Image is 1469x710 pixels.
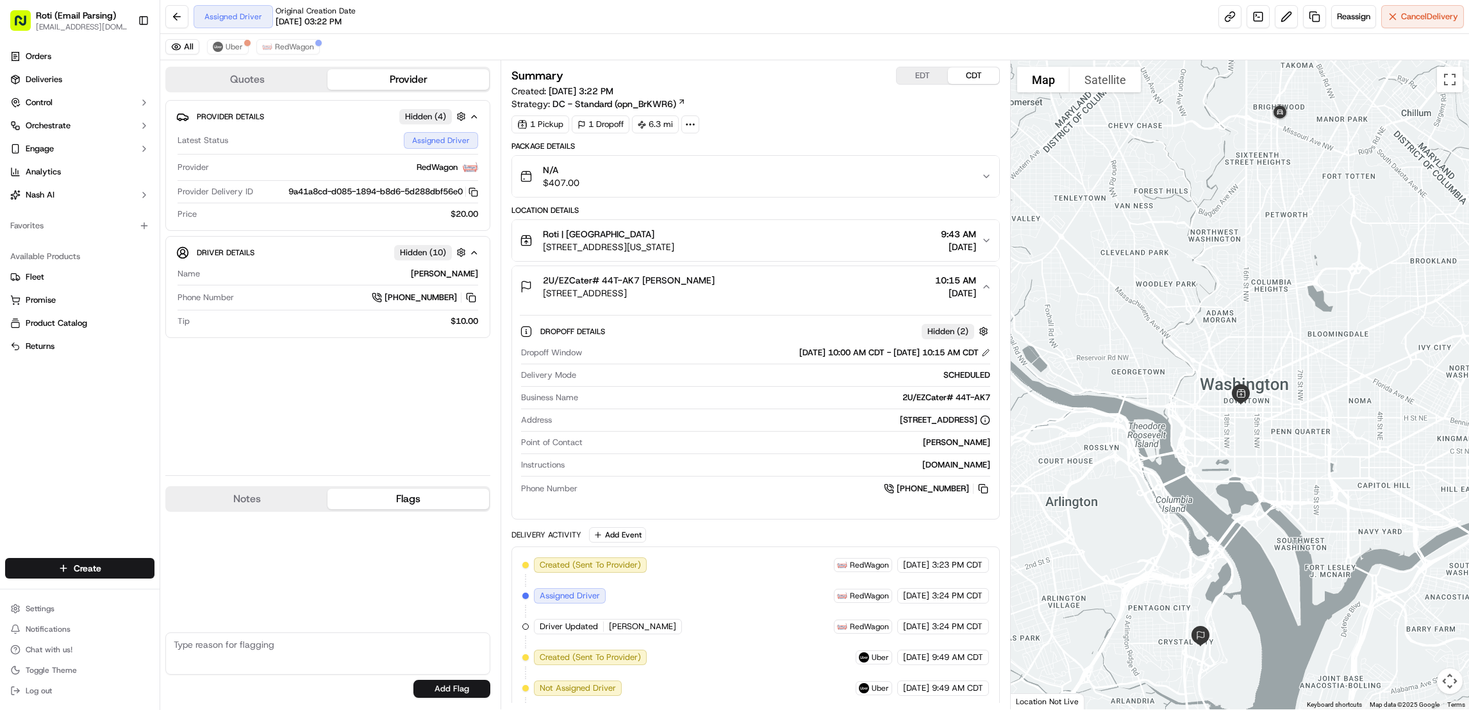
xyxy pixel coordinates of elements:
input: Got a question? Start typing here... [33,83,231,96]
span: API Documentation [121,186,206,199]
span: N/A [543,164,579,176]
span: [PERSON_NAME] [609,621,676,632]
div: 2U/EZCater# 44T-AK7 [PERSON_NAME][STREET_ADDRESS]10:15 AM[DATE] [512,307,999,519]
span: $407.00 [543,176,579,189]
button: Fleet [5,267,154,287]
img: Google [1014,693,1056,709]
span: RedWagon [275,42,314,52]
span: Promise [26,294,56,306]
a: Fleet [10,271,149,283]
span: [DATE] [903,590,929,602]
span: Created (Sent To Provider) [540,652,641,663]
span: Product Catalog [26,317,87,329]
span: Dropoff Window [521,347,582,359]
button: Driver DetailsHidden (10) [176,242,479,263]
a: Promise [10,294,149,306]
span: Settings [26,604,54,614]
button: CDT [948,67,999,84]
button: Provider [328,69,488,90]
span: 9:49 AM CDT [932,652,983,663]
p: Welcome 👋 [13,51,233,72]
span: Cancel Delivery [1401,11,1458,22]
span: Price [178,208,197,220]
img: time_to_eat_nevada_logo [837,621,847,632]
div: [STREET_ADDRESS] [900,414,990,426]
button: Add Flag [413,680,490,698]
span: Business Name [521,392,578,403]
span: [DATE] [935,287,976,300]
button: Promise [5,290,154,310]
div: Delivery Activity [511,530,581,540]
button: Chat with us! [5,641,154,659]
span: Fleet [26,271,44,283]
span: Assigned Driver [540,590,600,602]
span: 2U/EZCater# 44T-AK7 [PERSON_NAME] [543,274,715,287]
button: 9a41a8cd-d085-1894-b8d6-5d288dbf56e0 [288,186,478,198]
span: Orchestrate [26,120,71,131]
div: 1 Dropoff [572,115,629,133]
div: Location Details [511,205,1000,216]
span: Nash AI [26,189,54,201]
span: Hidden ( 2 ) [927,326,968,337]
div: We're available if you need us! [44,135,162,146]
span: Log out [26,686,52,696]
button: 2U/EZCater# 44T-AK7 [PERSON_NAME][STREET_ADDRESS]10:15 AM[DATE] [512,266,999,307]
div: [PERSON_NAME] [588,437,990,448]
span: Deliveries [26,74,62,85]
img: 1736555255976-a54dd68f-1ca7-489b-9aae-adbdc363a1c4 [13,123,36,146]
div: [DOMAIN_NAME] [570,459,990,471]
button: Roti (Email Parsing)[EMAIL_ADDRESS][DOMAIN_NAME] [5,5,133,36]
span: Original Creation Date [276,6,356,16]
span: Driver Details [197,248,254,258]
button: Quotes [167,69,328,90]
span: 9:43 AM [941,228,976,241]
span: Address [521,414,552,426]
span: Created: [511,85,613,97]
img: time_to_eat_nevada_logo [837,591,847,601]
span: Not Assigned Driver [540,682,616,694]
button: Start new chat [218,126,233,142]
button: All [165,39,199,55]
span: [PHONE_NUMBER] [385,292,457,303]
span: Dropoff Details [540,326,608,337]
div: 6.3 mi [632,115,679,133]
button: Settings [5,600,154,618]
img: time_to_eat_nevada_logo [463,160,478,175]
button: Map camera controls [1437,668,1463,694]
button: Control [5,92,154,113]
div: 💻 [108,187,119,198]
span: Orders [26,51,51,62]
span: 10:15 AM [935,274,976,287]
button: Hidden (4) [399,108,469,124]
a: DC - Standard (opn_BrKWR6) [552,97,686,110]
a: Analytics [5,162,154,182]
div: 1 Pickup [511,115,569,133]
span: 3:24 PM CDT [932,590,983,602]
button: CancelDelivery [1381,5,1464,28]
button: Toggle fullscreen view [1437,67,1463,92]
span: Instructions [521,459,565,471]
span: Chat with us! [26,645,72,655]
span: [PHONE_NUMBER] [897,483,969,494]
span: [DATE] [903,652,929,663]
span: Delivery Mode [521,369,576,381]
div: Package Details [511,141,1000,151]
span: 9:49 AM CDT [932,682,983,694]
img: time_to_eat_nevada_logo [837,560,847,570]
button: EDT [897,67,948,84]
span: Roti | [GEOGRAPHIC_DATA] [543,228,654,241]
span: Uber [872,652,889,663]
a: Powered byPylon [90,217,155,227]
img: uber-new-logo.jpeg [859,652,869,663]
span: Phone Number [178,292,234,303]
button: Show street map [1017,67,1070,92]
a: [PHONE_NUMBER] [884,482,990,496]
div: $10.00 [195,316,478,327]
button: [EMAIL_ADDRESS][DOMAIN_NAME] [36,22,128,32]
span: Hidden ( 4 ) [405,111,446,123]
img: uber-new-logo.jpeg [213,42,223,52]
span: [DATE] 03:22 PM [276,16,342,28]
div: [DATE] 10:00 AM CDT - [DATE] 10:15 AM CDT [799,347,990,359]
span: 3:24 PM CDT [932,621,983,632]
